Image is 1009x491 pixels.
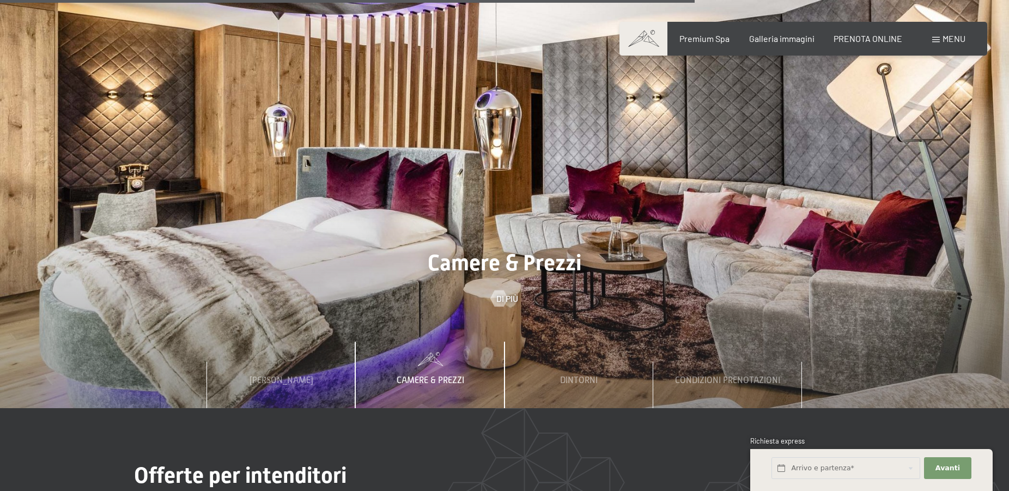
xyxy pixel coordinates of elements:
[834,33,902,44] a: PRENOTA ONLINE
[491,293,518,305] a: Di più
[675,375,780,385] span: Condizioni prenotazioni
[134,463,347,488] span: Offerte per intenditori
[935,463,960,473] span: Avanti
[679,33,730,44] a: Premium Spa
[397,375,464,385] span: Camere & Prezzi
[496,293,518,305] span: Di più
[749,33,815,44] a: Galleria immagini
[560,375,598,385] span: Dintorni
[750,437,805,445] span: Richiesta express
[428,250,581,276] span: Camere & Prezzi
[924,457,971,480] button: Avanti
[250,375,313,385] span: [PERSON_NAME]
[943,33,965,44] span: Menu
